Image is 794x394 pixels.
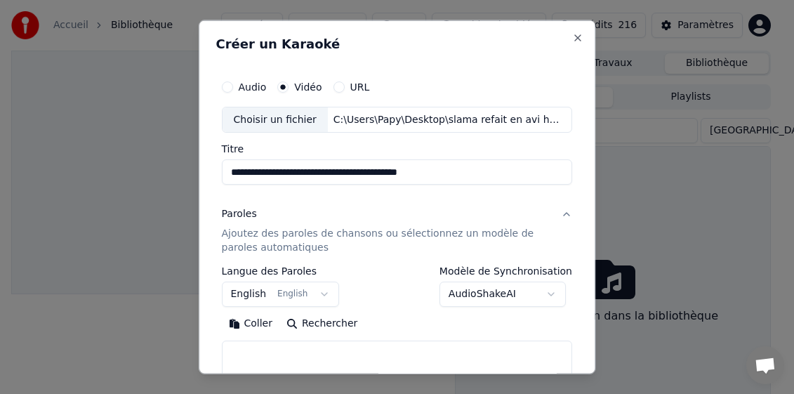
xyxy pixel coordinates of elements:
[439,266,572,276] label: Modèle de Synchronisation
[222,144,573,154] label: Titre
[222,313,280,335] button: Coller
[279,313,364,335] button: Rechercher
[239,81,267,91] label: Audio
[222,207,257,221] div: Paroles
[222,227,550,255] p: Ajoutez des paroles de chansons ou sélectionnez un modèle de paroles automatiques
[222,196,573,266] button: ParolesAjoutez des paroles de chansons ou sélectionnez un modèle de paroles automatiques
[223,107,328,132] div: Choisir un fichier
[222,266,340,276] label: Langue des Paroles
[216,37,578,50] h2: Créer un Karaoké
[350,81,370,91] label: URL
[328,112,567,126] div: C:\Users\Papy\Desktop\slama refait en avi hd\video ok\Souvenirs, attention danger-Segment 2-Segme...
[295,81,322,91] label: Vidéo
